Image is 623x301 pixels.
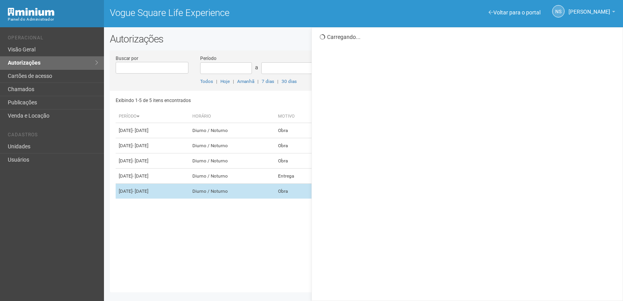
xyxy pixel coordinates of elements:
[275,138,322,153] td: Obra
[116,138,189,153] td: [DATE]
[489,9,540,16] a: Voltar para o portal
[189,153,275,169] td: Diurno / Noturno
[116,184,189,199] td: [DATE]
[320,33,617,40] div: Carregando...
[233,79,234,84] span: |
[200,79,213,84] a: Todos
[189,184,275,199] td: Diurno / Noturno
[568,10,615,16] a: [PERSON_NAME]
[8,132,98,140] li: Cadastros
[132,188,148,194] span: - [DATE]
[255,64,258,70] span: a
[275,123,322,138] td: Obra
[189,123,275,138] td: Diurno / Noturno
[189,138,275,153] td: Diurno / Noturno
[132,128,148,133] span: - [DATE]
[552,5,565,18] a: NS
[275,169,322,184] td: Entrega
[110,33,617,45] h2: Autorizações
[237,79,254,84] a: Amanhã
[132,158,148,164] span: - [DATE]
[116,169,189,184] td: [DATE]
[275,110,322,123] th: Motivo
[282,79,297,84] a: 30 dias
[262,79,274,84] a: 7 dias
[275,184,322,199] td: Obra
[116,123,189,138] td: [DATE]
[132,143,148,148] span: - [DATE]
[132,173,148,179] span: - [DATE]
[257,79,259,84] span: |
[116,153,189,169] td: [DATE]
[8,35,98,43] li: Operacional
[8,16,98,23] div: Painel do Administrador
[116,55,138,62] label: Buscar por
[277,79,278,84] span: |
[568,1,610,15] span: Nicolle Silva
[116,110,189,123] th: Período
[110,8,358,18] h1: Vogue Square Life Experience
[220,79,230,84] a: Hoje
[189,169,275,184] td: Diurno / Noturno
[200,55,216,62] label: Período
[8,8,55,16] img: Minium
[275,153,322,169] td: Obra
[189,110,275,123] th: Horário
[216,79,217,84] span: |
[116,95,362,106] div: Exibindo 1-5 de 5 itens encontrados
